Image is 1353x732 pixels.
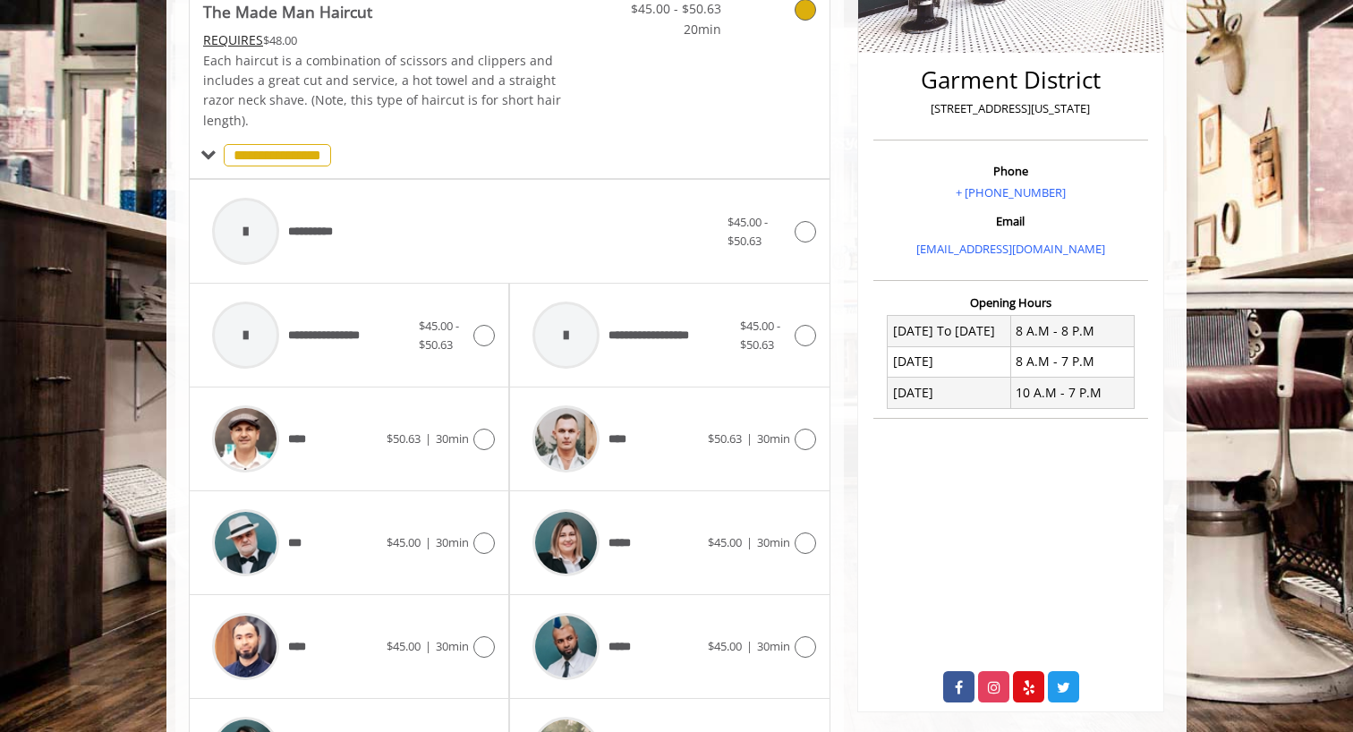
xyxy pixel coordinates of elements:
span: | [425,430,431,447]
span: | [425,534,431,550]
span: 30min [757,534,790,550]
td: 8 A.M - 8 P.M [1010,316,1134,346]
span: 30min [436,638,469,654]
a: + [PHONE_NUMBER] [956,184,1066,200]
span: $45.00 [708,534,742,550]
span: | [746,534,753,550]
span: $45.00 - $50.63 [740,318,780,353]
td: 8 A.M - 7 P.M [1010,346,1134,377]
a: [EMAIL_ADDRESS][DOMAIN_NAME] [916,241,1105,257]
span: $45.00 [387,638,421,654]
span: $45.00 - $50.63 [419,318,459,353]
span: $45.00 [387,534,421,550]
span: 20min [616,20,721,39]
span: 30min [757,638,790,654]
div: $48.00 [203,30,563,50]
h3: Email [878,215,1144,227]
span: | [746,430,753,447]
span: $45.00 [708,638,742,654]
span: This service needs some Advance to be paid before we block your appointment [203,31,263,48]
p: [STREET_ADDRESS][US_STATE] [878,99,1144,118]
h3: Opening Hours [873,296,1148,309]
span: $50.63 [708,430,742,447]
td: [DATE] [888,378,1011,408]
h2: Garment District [878,67,1144,93]
span: 30min [757,430,790,447]
span: $50.63 [387,430,421,447]
span: 30min [436,534,469,550]
td: [DATE] To [DATE] [888,316,1011,346]
td: [DATE] [888,346,1011,377]
span: | [746,638,753,654]
h3: Phone [878,165,1144,177]
td: 10 A.M - 7 P.M [1010,378,1134,408]
span: $45.00 - $50.63 [728,214,768,249]
span: | [425,638,431,654]
span: Each haircut is a combination of scissors and clippers and includes a great cut and service, a ho... [203,52,561,129]
span: 30min [436,430,469,447]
